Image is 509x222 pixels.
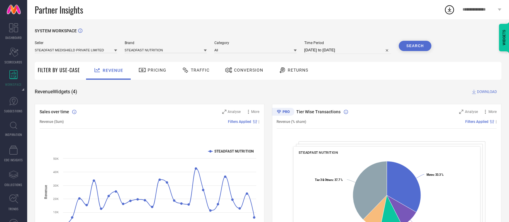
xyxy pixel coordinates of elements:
span: More [488,110,497,114]
span: Revenue (Sum) [40,120,64,124]
tspan: Revenue [44,185,48,199]
span: DOWNLOAD [477,89,497,95]
button: Search [399,41,431,51]
span: SYSTEM WORKSPACE [35,28,77,33]
span: More [251,110,260,114]
text: 40K [53,170,59,174]
text: 10K [53,211,59,214]
span: COLLECTIONS [5,182,23,187]
span: Sales over time [40,109,69,114]
text: 50K [53,157,59,160]
span: Time Period [304,41,392,45]
span: Filters Applied [228,120,251,124]
span: TRENDS [8,207,19,211]
div: Open download list [444,4,455,15]
input: Select time period [304,47,392,54]
span: Partner Insights [35,4,83,16]
span: Analyse [465,110,478,114]
span: Revenue Widgets ( 4 ) [35,89,77,95]
text: STEADFAST NUTRITION [214,149,254,153]
svg: Zoom [222,110,226,114]
span: Returns [288,68,308,72]
span: Seller [35,41,117,45]
span: STEADFAST NUTRITION [299,150,338,155]
text: : 33.3 % [427,173,443,176]
span: Brand [125,41,207,45]
span: Filters Applied [465,120,488,124]
span: SCORECARDS [5,60,23,64]
span: Pricing [148,68,166,72]
span: Category [214,41,297,45]
span: Analyse [228,110,241,114]
text: 20K [53,197,59,201]
span: Revenue (% share) [277,120,306,124]
text: : 37.7 % [315,178,343,182]
span: Traffic [191,68,210,72]
span: WORKSPACE [5,82,22,87]
svg: Zoom [459,110,463,114]
tspan: Tier 3 & Others [315,178,333,182]
tspan: Metro [427,173,434,176]
span: | [496,120,497,124]
span: INSPIRATION [5,132,22,137]
span: Filter By Use-Case [38,66,80,74]
span: DASHBOARD [5,35,22,40]
div: Premium [272,108,294,117]
span: Revenue [103,68,123,73]
span: Tier Wise Transactions [296,109,341,114]
text: 30K [53,184,59,187]
span: CDC INSIGHTS [4,158,23,162]
span: Conversion [234,68,263,72]
span: SUGGESTIONS [5,109,23,113]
